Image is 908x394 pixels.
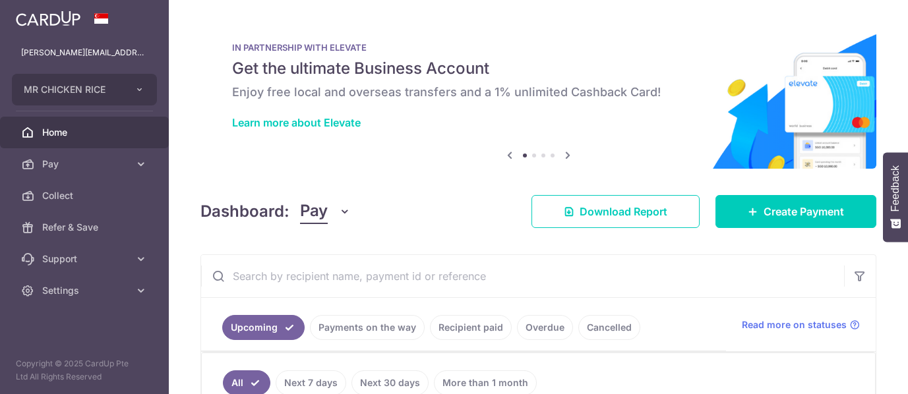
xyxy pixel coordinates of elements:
[742,318,860,331] a: Read more on statuses
[42,252,129,266] span: Support
[21,46,148,59] p: [PERSON_NAME][EMAIL_ADDRESS][DOMAIN_NAME]
[232,116,361,129] a: Learn more about Elevate
[24,83,121,96] span: MR CHICKEN RICE
[764,204,844,219] span: Create Payment
[200,21,876,169] img: Renovation banner
[578,315,640,340] a: Cancelled
[222,315,305,340] a: Upcoming
[310,315,425,340] a: Payments on the way
[531,195,700,228] a: Download Report
[300,199,328,224] span: Pay
[742,318,847,331] span: Read more on statuses
[890,165,901,211] span: Feedback
[883,152,908,242] button: Feedback - Show survey
[42,189,129,202] span: Collect
[200,200,289,223] h4: Dashboard:
[42,221,129,234] span: Refer & Save
[580,204,667,219] span: Download Report
[232,58,845,79] h5: Get the ultimate Business Account
[232,84,845,100] h6: Enjoy free local and overseas transfers and a 1% unlimited Cashback Card!
[300,199,351,224] button: Pay
[232,42,845,53] p: IN PARTNERSHIP WITH ELEVATE
[715,195,876,228] a: Create Payment
[12,74,157,105] button: MR CHICKEN RICE
[517,315,573,340] a: Overdue
[42,284,129,297] span: Settings
[42,126,129,139] span: Home
[430,315,512,340] a: Recipient paid
[201,255,844,297] input: Search by recipient name, payment id or reference
[42,157,129,171] span: Pay
[16,11,80,26] img: CardUp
